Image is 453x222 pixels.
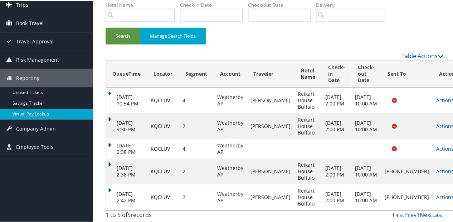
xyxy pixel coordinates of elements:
a: Table Actions [401,51,443,59]
a: Next [420,210,432,218]
th: Segment: activate to sort column ascending [179,60,214,87]
td: KQCLUV [147,87,179,113]
td: Weatherby AP [214,138,247,158]
td: KQCLUV [147,158,179,184]
label: Hotel Name [106,1,180,8]
span: Company Admin [16,119,56,137]
th: QueueTime: activate to sort column descending [106,60,147,87]
td: 4 [179,87,214,113]
th: Locator: activate to sort column ascending [147,60,179,87]
td: [DATE] 2:38 PM [106,138,147,158]
a: First [393,210,404,218]
td: [DATE] 2:00 PM [322,87,351,113]
label: Check-in Date [180,1,248,8]
td: 2 [179,184,214,209]
td: 2 [179,158,214,184]
td: Weatherby AP [214,87,247,113]
td: KQCLUV [147,138,179,158]
th: Traveler: activate to sort column ascending [247,60,294,87]
td: [DATE] 2:00 PM [322,158,351,184]
td: [PERSON_NAME] [247,113,294,138]
button: Manage Search Fields [140,27,206,44]
td: KQCLUV [147,113,179,138]
span: Travel Approval [16,32,54,50]
td: Reikart House Buffalo [294,158,322,184]
label: Delivery [316,1,390,8]
td: Reikart House Buffalo [294,113,322,138]
span: Reporting [16,69,40,86]
th: Account: activate to sort column ascending [214,60,247,87]
td: [DATE] 2:00 PM [322,113,351,138]
td: 2 [179,113,214,138]
th: Hotel Name: activate to sort column ascending [294,60,322,87]
td: [PERSON_NAME] [247,158,294,184]
td: [DATE] 10:00 AM [351,87,381,113]
td: Weatherby AP [214,113,247,138]
td: [DATE] 10:00 AM [351,184,381,209]
a: Last [432,210,443,218]
div: 1 to 5 of records [106,210,182,222]
td: KQCLUV [147,184,179,209]
td: 4 [179,138,214,158]
a: Prev [404,210,417,218]
td: Reikart House Buffalo [294,87,322,113]
td: [DATE] 10:00 AM [351,158,381,184]
th: Check-out Date: activate to sort column ascending [351,60,381,87]
label: Check-out Date [248,1,316,8]
span: Risk Management [16,50,59,68]
td: [PHONE_NUMBER] [381,184,433,209]
td: [DATE] 2:00 PM [322,184,351,209]
a: 1 [417,210,420,218]
td: [DATE] 10:54 PM [106,87,147,113]
td: [DATE] 2:38 PM [106,158,147,184]
button: Search [106,27,140,44]
td: [DATE] 10:00 AM [351,113,381,138]
th: Check-in Date: activate to sort column ascending [322,60,351,87]
td: Reikart House Buffalo [294,184,322,209]
td: Weatherby AP [214,184,247,209]
td: [DATE] 9:30 PM [106,113,147,138]
td: [DATE] 2:42 PM [106,184,147,209]
span: Book Travel [16,14,44,32]
th: Sent To: activate to sort column ascending [381,60,433,87]
span: Employee Tools [16,137,53,155]
span: 5 [127,210,131,218]
td: [PERSON_NAME] [247,87,294,113]
td: [PERSON_NAME] [247,184,294,209]
td: [PHONE_NUMBER] [381,158,433,184]
td: Weatherby AP [214,158,247,184]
